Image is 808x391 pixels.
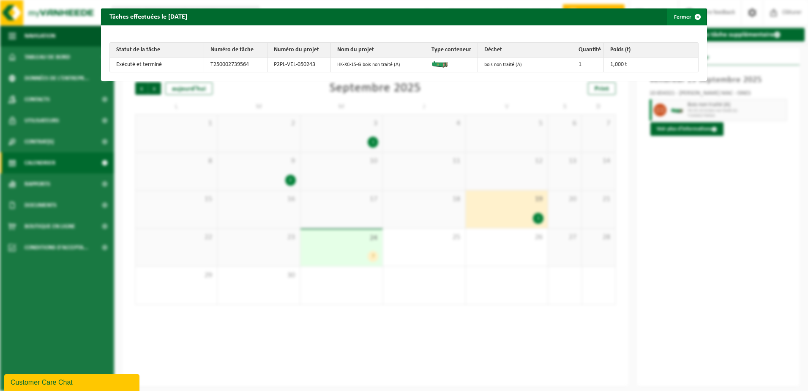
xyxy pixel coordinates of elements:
th: Nom du projet [331,43,425,58]
td: P2PL-VEL-050243 [268,58,331,72]
h2: Tâches effectuées le [DATE] [101,8,196,25]
th: Déchet [478,43,572,58]
td: HK-XC-15-G bois non traité (A) [331,58,425,72]
button: Fermer [667,8,706,25]
td: bois non traité (A) [478,58,572,72]
td: T250002739564 [204,58,268,72]
iframe: chat widget [4,372,141,391]
td: 1,000 t [604,58,698,72]
th: Numéro du projet [268,43,331,58]
td: 1 [572,58,604,72]
th: Statut de la tâche [110,43,204,58]
td: Exécuté et terminé [110,58,204,72]
img: HK-XC-15-GN-00 [431,60,448,68]
th: Quantité [572,43,604,58]
th: Type conteneur [425,43,478,58]
th: Numéro de tâche [204,43,268,58]
th: Poids (t) [604,43,698,58]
